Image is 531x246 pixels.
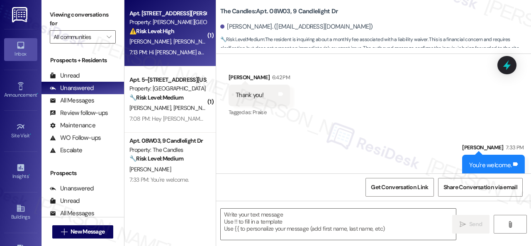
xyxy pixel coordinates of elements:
[71,227,105,236] span: New Message
[50,146,82,155] div: Escalate
[129,9,206,18] div: Apt. [STREET_ADDRESS][PERSON_NAME]
[129,136,206,145] div: Apt. 08W03, 9 Candlelight Dr
[50,71,80,80] div: Unread
[129,104,173,112] span: [PERSON_NAME]
[270,73,290,82] div: 6:42 PM
[50,184,94,193] div: Unanswered
[469,161,512,170] div: You're welcome.
[50,197,80,205] div: Unread
[4,201,37,224] a: Buildings
[129,155,183,162] strong: 🔧 Risk Level: Medium
[50,134,101,142] div: WO Follow-ups
[129,94,183,101] strong: 🔧 Risk Level: Medium
[236,91,264,100] div: Thank you!
[129,166,171,173] span: [PERSON_NAME]
[129,38,173,45] span: [PERSON_NAME]
[173,38,215,45] span: [PERSON_NAME]
[504,143,524,152] div: 7:33 PM
[220,7,338,16] b: The Candles: Apt. 08W03, 9 Candlelight Dr
[129,146,206,154] div: Property: The Candles
[438,178,523,197] button: Share Conversation via email
[50,84,94,93] div: Unanswered
[29,172,30,178] span: •
[469,220,482,229] span: Send
[50,209,94,218] div: All Messages
[452,215,490,234] button: Send
[50,96,94,105] div: All Messages
[54,30,102,44] input: All communities
[61,229,67,235] i: 
[220,35,531,62] span: : The resident is inquiring about a monthly fee associated with a liability waiver. This is a fin...
[30,132,31,137] span: •
[129,185,207,195] div: Archived on [DATE]
[371,183,428,192] span: Get Conversation Link
[50,121,95,130] div: Maintenance
[229,73,290,85] div: [PERSON_NAME]
[107,34,111,40] i: 
[220,22,373,31] div: [PERSON_NAME]. ([EMAIL_ADDRESS][DOMAIN_NAME])
[365,178,434,197] button: Get Conversation Link
[41,56,124,65] div: Prospects + Residents
[173,104,215,112] span: [PERSON_NAME]
[4,161,37,183] a: Insights •
[129,176,189,183] div: 7:33 PM: You're welcome.
[50,109,108,117] div: Review follow-ups
[129,84,206,93] div: Property: [GEOGRAPHIC_DATA]
[460,221,466,228] i: 
[52,225,114,239] button: New Message
[462,143,525,155] div: [PERSON_NAME]
[253,109,266,116] span: Praise
[229,106,290,118] div: Tagged as:
[507,221,513,228] i: 
[12,7,29,22] img: ResiDesk Logo
[4,120,37,142] a: Site Visit •
[129,76,206,84] div: Apt. 5~[STREET_ADDRESS][US_STATE]
[129,18,206,27] div: Property: [PERSON_NAME][GEOGRAPHIC_DATA]
[129,27,174,35] strong: ⚠️ Risk Level: High
[37,91,38,97] span: •
[443,183,517,192] span: Share Conversation via email
[220,36,264,43] strong: 🔧 Risk Level: Medium
[50,8,116,30] label: Viewing conversations for
[4,38,37,61] a: Inbox
[41,169,124,178] div: Prospects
